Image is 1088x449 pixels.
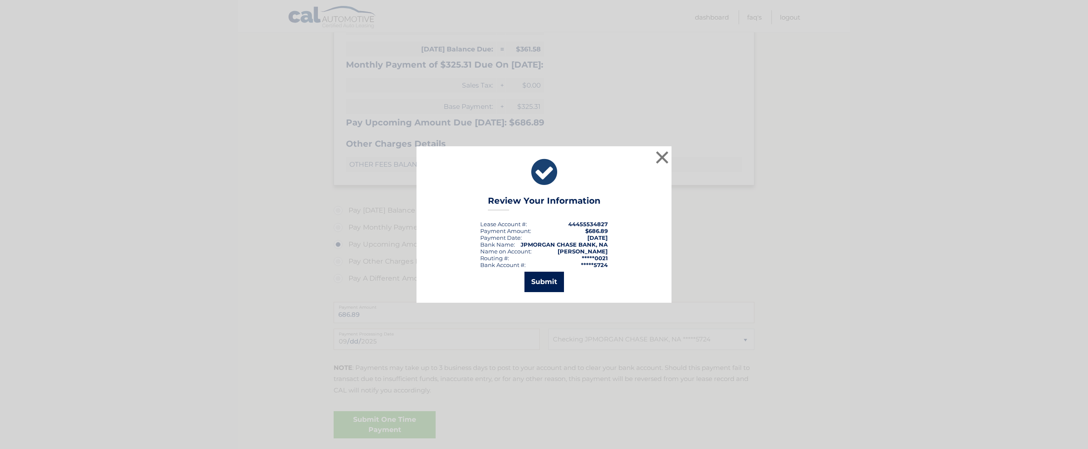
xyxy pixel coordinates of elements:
span: Payment Date [480,234,521,241]
span: [DATE] [587,234,608,241]
button: Submit [524,272,564,292]
div: Name on Account: [480,248,532,255]
div: Bank Name: [480,241,515,248]
h3: Review Your Information [488,196,601,210]
strong: [PERSON_NAME] [558,248,608,255]
strong: JPMORGAN CHASE BANK, NA [521,241,608,248]
button: × [654,149,671,166]
div: Bank Account #: [480,261,526,268]
span: $686.89 [585,227,608,234]
div: : [480,234,522,241]
strong: 44455534827 [568,221,608,227]
div: Payment Amount: [480,227,531,234]
div: Routing #: [480,255,509,261]
div: Lease Account #: [480,221,527,227]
